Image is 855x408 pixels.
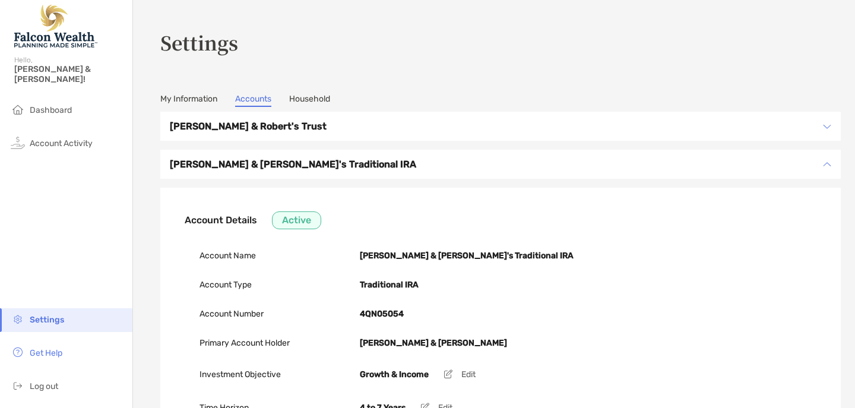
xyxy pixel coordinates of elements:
img: icon arrow [823,122,831,131]
span: Dashboard [30,105,72,115]
b: [PERSON_NAME] & [PERSON_NAME]'s Traditional IRA [360,251,574,261]
b: Traditional IRA [360,280,419,290]
b: 4QN05054 [360,309,404,319]
span: Log out [30,381,58,391]
div: icon arrow[PERSON_NAME] & Robert's Trust [160,112,841,141]
img: household icon [11,102,25,116]
h3: [PERSON_NAME] & Robert's Trust [170,119,816,134]
img: icon arrow [823,160,831,169]
img: logout icon [11,378,25,393]
a: My Information [160,94,217,107]
h3: Account Details [185,214,257,226]
p: Account Type [199,277,318,292]
h3: [PERSON_NAME] & [PERSON_NAME]'s Traditional IRA [170,157,816,172]
h3: Settings [160,29,841,56]
p: Account Number [199,306,318,321]
img: activity icon [11,135,25,150]
b: Growth & Income [360,369,429,379]
p: Investment Objective [199,367,318,382]
img: Falcon Wealth Planning Logo [14,5,97,48]
span: Get Help [30,348,62,358]
img: settings icon [11,312,25,326]
span: Settings [30,315,64,325]
button: Edit [435,365,484,384]
p: Active [282,213,311,227]
p: Account Name [199,248,318,263]
b: [PERSON_NAME] & [PERSON_NAME] [360,338,507,348]
a: Accounts [235,94,271,107]
span: [PERSON_NAME] & [PERSON_NAME]! [14,64,125,84]
span: Account Activity [30,138,93,148]
div: icon arrow[PERSON_NAME] & [PERSON_NAME]'s Traditional IRA [160,150,841,179]
p: Primary Account Holder [199,336,318,350]
a: Household [289,94,330,107]
img: get-help icon [11,345,25,359]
